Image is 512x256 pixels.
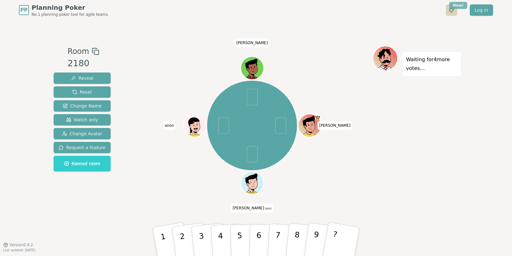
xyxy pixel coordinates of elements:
[54,100,111,112] button: Change Name
[317,121,352,130] span: Click to change your name
[231,204,273,212] span: Click to change your name
[62,131,102,137] span: Change Avatar
[3,242,33,247] button: Version0.9.2
[32,3,108,12] span: Planning Poker
[64,160,100,167] span: Named room
[235,38,270,47] span: Click to change your name
[241,172,263,194] button: Click to change your avatar
[59,144,106,151] span: Request a feature
[406,55,458,73] p: Waiting for 4 more votes...
[9,242,33,247] span: Version 0.9.2
[3,248,35,252] span: Last updated: [DATE]
[72,89,92,95] span: Reset
[449,2,467,9] div: New!
[54,128,111,139] button: Change Avatar
[19,3,108,17] a: PPPlanning PokerNo.1 planning poker tool for agile teams
[446,4,457,16] button: New!
[470,4,493,16] a: Log in
[54,86,111,98] button: Reset
[264,207,272,210] span: (you)
[67,46,89,57] span: Room
[71,75,93,81] span: Reveal
[315,115,320,120] span: Gowdhaman is the host
[54,142,111,153] button: Request a feature
[32,12,108,17] span: No.1 planning poker tool for agile teams
[54,73,111,84] button: Reveal
[54,114,111,125] button: Watch only
[67,57,99,70] div: 2180
[63,103,102,109] span: Change Name
[163,121,176,130] span: Click to change your name
[66,117,98,123] span: Watch only
[20,6,27,14] span: PP
[54,156,111,172] button: Named room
